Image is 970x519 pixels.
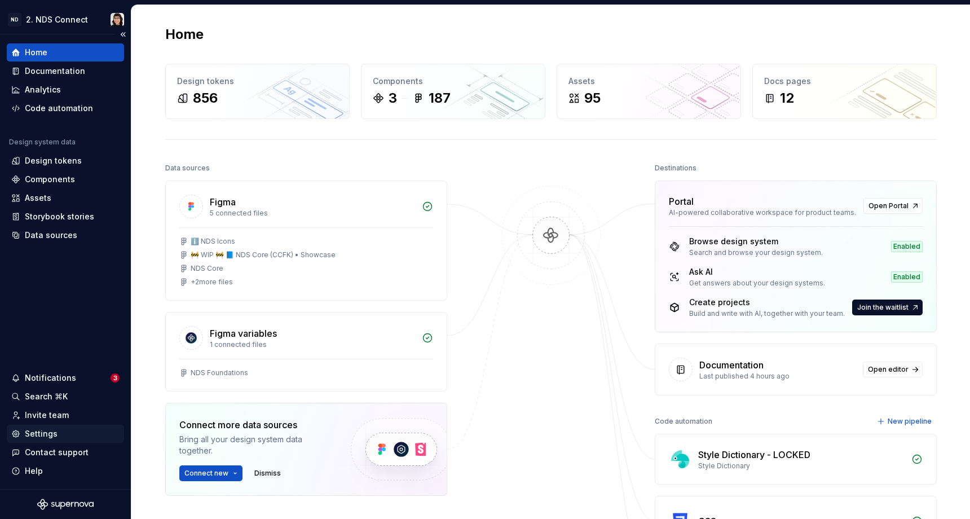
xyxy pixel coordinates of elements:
[210,209,415,218] div: 5 connected files
[429,89,451,107] div: 187
[7,425,124,443] a: Settings
[655,160,696,176] div: Destinations
[210,195,236,209] div: Figma
[115,27,131,42] button: Collapse sidebar
[584,89,601,107] div: 95
[373,76,533,87] div: Components
[179,465,242,481] button: Connect new
[888,417,932,426] span: New pipeline
[8,13,21,27] div: ND
[7,388,124,406] button: Search ⌘K
[7,189,124,207] a: Assets
[689,309,845,318] div: Build and write with AI, together with your team.
[25,230,77,241] div: Data sources
[25,155,82,166] div: Design tokens
[868,201,909,210] span: Open Portal
[25,465,43,477] div: Help
[25,192,51,204] div: Assets
[7,43,124,61] a: Home
[863,362,923,377] a: Open editor
[191,368,248,377] div: NDS Foundations
[7,152,124,170] a: Design tokens
[863,198,923,214] a: Open Portal
[193,89,218,107] div: 856
[699,372,856,381] div: Last published 4 hours ago
[7,170,124,188] a: Components
[191,250,336,259] div: 🚧 WIP 🚧 📘 NDS Core (CCFK) • Showcase
[25,103,93,114] div: Code automation
[25,47,47,58] div: Home
[852,300,923,315] a: Join the waitlist
[25,372,76,384] div: Notifications
[26,14,88,25] div: 2. NDS Connect
[868,365,909,374] span: Open editor
[7,369,124,387] button: Notifications3
[165,25,204,43] h2: Home
[25,391,68,402] div: Search ⌘K
[669,208,857,217] div: AI-powered collaborative workspace for product teams.
[37,499,94,510] svg: Supernova Logo
[655,414,712,429] div: Code automation
[7,443,124,461] button: Contact support
[165,64,350,119] a: Design tokens856
[689,279,825,288] div: Get answers about your design systems.
[210,340,415,349] div: 1 connected files
[752,64,937,119] a: Docs pages12
[891,271,923,283] div: Enabled
[764,76,925,87] div: Docs pages
[184,469,228,478] span: Connect new
[249,465,286,481] button: Dismiss
[689,236,823,247] div: Browse design system
[191,278,233,287] div: + 2 more files
[111,13,124,27] img: Raquel Pereira
[7,406,124,424] a: Invite team
[699,358,764,372] div: Documentation
[25,174,75,185] div: Components
[857,303,909,312] span: Join the waitlist
[7,208,124,226] a: Storybook stories
[361,64,545,119] a: Components3187
[179,418,332,432] div: Connect more data sources
[689,266,825,278] div: Ask AI
[25,410,69,421] div: Invite team
[165,160,210,176] div: Data sources
[9,138,76,147] div: Design system data
[698,461,905,470] div: Style Dictionary
[177,76,338,87] div: Design tokens
[698,448,810,461] div: Style Dictionary - LOCKED
[254,469,281,478] span: Dismiss
[165,181,447,301] a: Figma5 connected filesℹ️ NDS Icons🚧 WIP 🚧 📘 NDS Core (CCFK) • ShowcaseNDS Core+2more files
[780,89,794,107] div: 12
[25,65,85,77] div: Documentation
[179,434,332,456] div: Bring all your design system data together.
[689,248,823,257] div: Search and browse your design system.
[25,211,94,222] div: Storybook stories
[891,241,923,252] div: Enabled
[7,226,124,244] a: Data sources
[7,81,124,99] a: Analytics
[389,89,397,107] div: 3
[25,428,58,439] div: Settings
[557,64,741,119] a: Assets95
[568,76,729,87] div: Assets
[7,62,124,80] a: Documentation
[7,462,124,480] button: Help
[669,195,694,208] div: Portal
[165,312,447,392] a: Figma variables1 connected filesNDS Foundations
[2,7,129,32] button: ND2. NDS ConnectRaquel Pereira
[210,327,277,340] div: Figma variables
[191,264,223,273] div: NDS Core
[689,297,845,308] div: Create projects
[874,414,937,429] button: New pipeline
[7,99,124,117] a: Code automation
[25,447,89,458] div: Contact support
[191,237,235,246] div: ℹ️ NDS Icons
[111,373,120,382] span: 3
[25,84,61,95] div: Analytics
